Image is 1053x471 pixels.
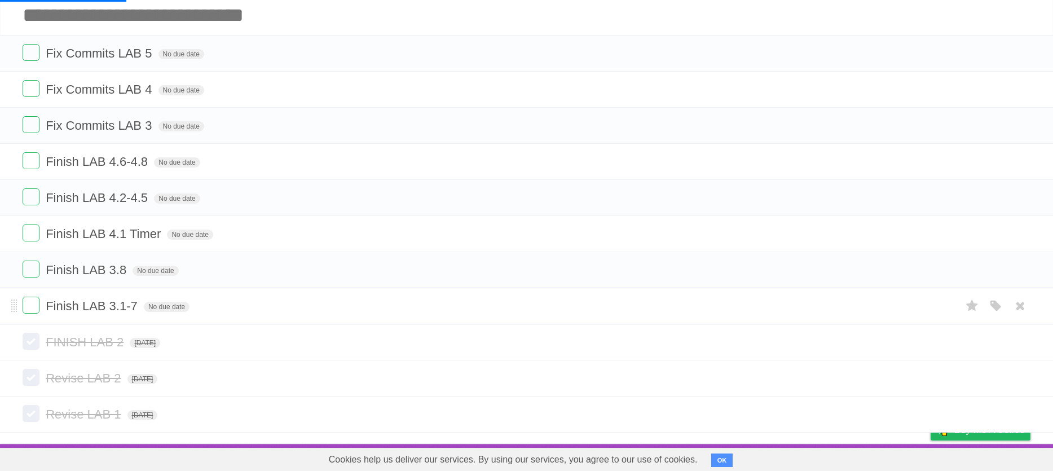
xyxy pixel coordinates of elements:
[23,188,39,205] label: Done
[154,193,200,204] span: No due date
[158,49,204,59] span: No due date
[916,447,945,468] a: Privacy
[144,302,190,312] span: No due date
[46,299,140,313] span: Finish LAB 3.1-7
[23,333,39,350] label: Done
[318,448,709,471] span: Cookies help us deliver our services. By using our services, you agree to our use of cookies.
[711,454,733,467] button: OK
[23,405,39,422] label: Done
[158,121,204,131] span: No due date
[23,44,39,61] label: Done
[23,116,39,133] label: Done
[23,225,39,241] label: Done
[954,420,1025,440] span: Buy me a coffee
[818,447,863,468] a: Developers
[46,407,124,421] span: Revise LAB 1
[46,263,129,277] span: Finish LAB 3.8
[23,297,39,314] label: Done
[878,447,902,468] a: Terms
[23,369,39,386] label: Done
[46,46,155,60] span: Fix Commits LAB 5
[167,230,213,240] span: No due date
[46,155,151,169] span: Finish LAB 4.6-4.8
[23,261,39,278] label: Done
[133,266,178,276] span: No due date
[127,374,158,384] span: [DATE]
[959,447,1030,468] a: Suggest a feature
[46,118,155,133] span: Fix Commits LAB 3
[46,82,155,96] span: Fix Commits LAB 4
[154,157,200,168] span: No due date
[46,335,126,349] span: FINISH LAB 2
[962,297,983,315] label: Star task
[130,338,160,348] span: [DATE]
[23,80,39,97] label: Done
[46,371,124,385] span: Revise LAB 2
[127,410,158,420] span: [DATE]
[158,85,204,95] span: No due date
[46,191,151,205] span: Finish LAB 4.2-4.5
[781,447,804,468] a: About
[46,227,164,241] span: Finish LAB 4.1 Timer
[23,152,39,169] label: Done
